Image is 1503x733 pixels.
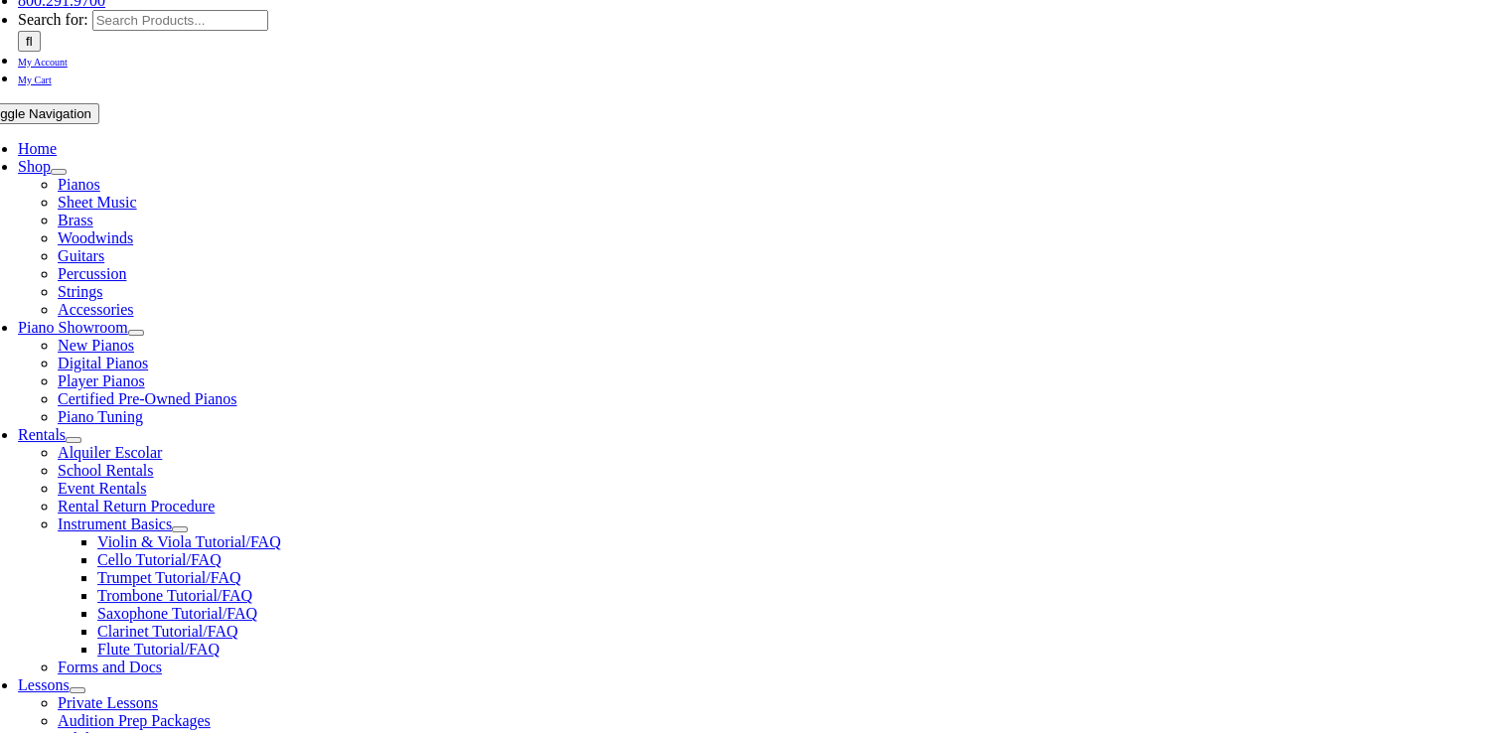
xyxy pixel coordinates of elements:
button: Open submenu of Rentals [66,437,81,443]
a: Clarinet Tutorial/FAQ [97,623,238,640]
a: Event Rentals [58,480,146,497]
a: Guitars [58,247,104,264]
a: Piano Tuning [58,408,143,425]
a: Lessons [18,676,70,693]
input: Search Products... [92,10,268,31]
a: Digital Pianos [58,355,148,371]
a: Alquiler Escolar [58,444,162,461]
a: Piano Showroom [18,319,128,336]
a: Flute Tutorial/FAQ [97,641,220,658]
a: Instrument Basics [58,515,172,532]
a: Saxophone Tutorial/FAQ [97,605,257,622]
a: Pianos [58,176,100,193]
button: Open submenu of Lessons [70,687,85,693]
a: My Account [18,52,68,69]
a: New Pianos [58,337,134,354]
a: Forms and Docs [58,659,162,675]
a: Percussion [58,265,126,282]
span: My Cart [18,74,52,85]
a: Player Pianos [58,372,145,389]
a: School Rentals [58,462,153,479]
a: Cello Tutorial/FAQ [97,551,222,568]
a: Accessories [58,301,133,318]
a: Brass [58,212,93,228]
a: Rental Return Procedure [58,498,215,514]
span: My Account [18,57,68,68]
a: Certified Pre-Owned Pianos [58,390,236,407]
a: Trombone Tutorial/FAQ [97,587,252,604]
button: Open submenu of Piano Showroom [128,330,144,336]
a: Trumpet Tutorial/FAQ [97,569,240,586]
a: Woodwinds [58,229,133,246]
button: Open submenu of Shop [51,169,67,175]
input: Search [18,31,41,52]
a: Home [18,140,57,157]
a: Sheet Music [58,194,137,211]
span: Search for: [18,11,88,28]
a: Strings [58,283,102,300]
a: Audition Prep Packages [58,712,211,729]
a: Shop [18,158,51,175]
a: Rentals [18,426,66,443]
a: Violin & Viola Tutorial/FAQ [97,533,281,550]
a: Private Lessons [58,694,158,711]
a: My Cart [18,70,52,86]
button: Open submenu of Instrument Basics [172,526,188,532]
